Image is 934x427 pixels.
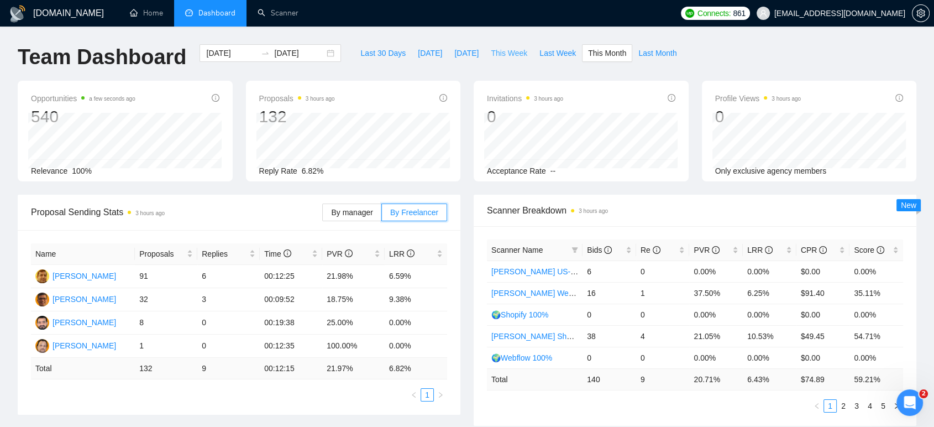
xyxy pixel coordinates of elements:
td: 20.71 % [689,368,743,390]
span: filter [571,247,578,253]
div: 0 [715,106,801,127]
span: info-circle [877,246,884,254]
a: [PERSON_NAME] US-Only Shopify 100% [491,267,636,276]
a: 5 [877,400,889,412]
span: right [893,403,900,409]
li: 2 [837,399,850,413]
span: info-circle [895,94,903,102]
button: setting [912,4,930,22]
a: SU[PERSON_NAME] [35,271,116,280]
td: 6 [583,261,636,282]
img: SU [35,269,49,283]
button: [DATE] [448,44,485,62]
span: info-circle [345,249,353,257]
span: Reply Rate [259,166,297,175]
span: info-circle [712,246,720,254]
span: Acceptance Rate [487,166,546,175]
a: 🌍Shopify 100% [491,310,548,319]
td: 0 [636,261,690,282]
span: By manager [331,208,372,217]
span: Scanner Breakdown [487,204,903,217]
li: 1 [823,399,837,413]
td: 16 [583,282,636,304]
span: Re [641,246,660,254]
img: SA [35,293,49,306]
th: Name [31,243,135,265]
td: $49.45 [796,325,850,347]
td: 0.00% [689,347,743,368]
td: 0 [583,304,636,325]
span: Time [264,249,291,258]
a: [PERSON_NAME] Shopify 75% to 100% [491,332,631,341]
span: user [759,9,767,17]
td: 132 [135,358,197,379]
a: 3 [851,400,863,412]
span: info-circle [765,246,773,254]
span: right [437,392,444,398]
td: 00:12:15 [260,358,322,379]
time: 3 hours ago [579,208,608,214]
li: Previous Page [810,399,823,413]
td: 8 [135,311,197,335]
a: 1 [824,400,836,412]
td: 6.59% [385,265,447,288]
li: 1 [421,388,434,402]
td: $0.00 [796,304,850,325]
td: 0.00% [385,311,447,335]
a: searchScanner [258,8,298,18]
button: Last 30 Days [354,44,412,62]
td: 0.00% [689,304,743,325]
time: 3 hours ago [772,96,801,102]
td: $91.40 [796,282,850,304]
li: 4 [863,399,877,413]
td: 91 [135,265,197,288]
td: 0 [197,335,260,358]
td: 1 [636,282,690,304]
td: 25.00% [322,311,385,335]
li: 3 [850,399,863,413]
img: logo [9,5,27,23]
button: left [407,388,421,402]
div: [PERSON_NAME] [53,340,116,352]
h1: Team Dashboard [18,44,186,70]
td: 4 [636,325,690,347]
td: 6.43 % [743,368,796,390]
a: 4 [864,400,876,412]
span: Bids [587,246,612,254]
td: 0 [197,311,260,335]
td: 00:12:25 [260,265,322,288]
span: Score [854,246,884,254]
a: homeHome [130,8,163,18]
span: info-circle [212,94,219,102]
span: info-circle [668,94,675,102]
td: 18.75% [322,288,385,311]
li: Previous Page [407,388,421,402]
span: left [814,403,820,409]
td: 0.00% [743,261,796,282]
td: 9.38% [385,288,447,311]
img: K [35,339,49,353]
span: left [411,392,417,398]
span: Last 30 Days [360,47,406,59]
input: Start date [206,47,256,59]
div: [PERSON_NAME] [53,316,116,329]
span: This Week [491,47,527,59]
a: K[PERSON_NAME] [35,341,116,350]
span: CPR [801,246,827,254]
td: 0.00% [849,347,903,368]
td: 00:12:35 [260,335,322,358]
td: 0 [583,347,636,368]
td: 35.11% [849,282,903,304]
time: 3 hours ago [534,96,563,102]
td: 37.50% [689,282,743,304]
span: 100% [72,166,92,175]
span: info-circle [407,249,414,257]
span: Proposals [259,92,335,105]
span: This Month [588,47,626,59]
td: 0.00% [743,347,796,368]
span: Replies [202,248,247,260]
td: 54.71% [849,325,903,347]
td: 9 [636,368,690,390]
td: 0 [636,347,690,368]
span: New [901,201,916,210]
